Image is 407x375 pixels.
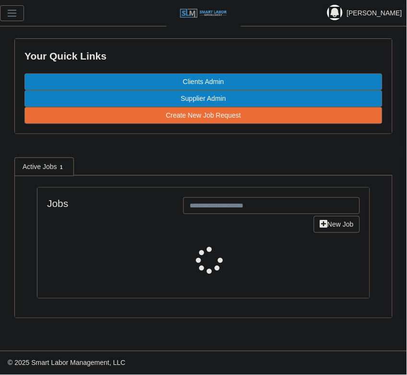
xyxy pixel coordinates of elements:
[347,8,402,18] a: [PERSON_NAME]
[24,90,383,107] a: Supplier Admin
[47,197,169,209] h4: Jobs
[24,73,383,90] a: Clients Admin
[314,216,360,233] a: New Job
[8,359,125,367] span: © 2025 Smart Labor Management, LLC
[57,163,66,171] span: Pending Jobs
[24,107,383,124] a: Create New Job Request
[14,157,74,176] a: Active Jobs
[24,48,383,64] div: Your Quick Links
[180,8,227,19] img: SLM Logo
